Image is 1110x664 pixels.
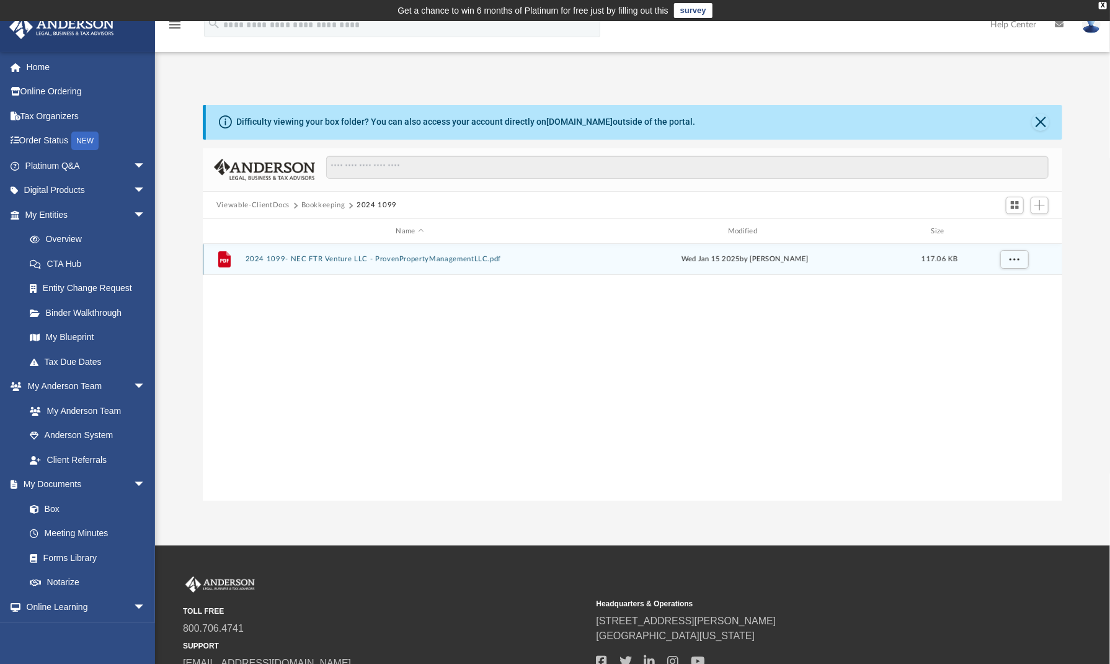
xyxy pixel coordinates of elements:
[17,521,158,546] a: Meeting Minutes
[597,630,755,641] a: [GEOGRAPHIC_DATA][US_STATE]
[17,325,158,350] a: My Blueprint
[970,226,1057,237] div: id
[133,153,158,179] span: arrow_drop_down
[203,244,1062,501] div: grid
[183,577,257,593] img: Anderson Advisors Platinum Portal
[167,24,182,32] a: menu
[1099,2,1107,9] div: close
[245,226,575,237] div: Name
[9,178,164,203] a: Digital Productsarrow_drop_down
[9,55,164,79] a: Home
[17,447,158,472] a: Client Referrals
[9,472,158,497] a: My Documentsarrow_drop_down
[397,3,668,18] div: Get a chance to win 6 months of Platinum for free just by filling out this
[183,623,244,634] a: 800.706.4741
[921,256,957,262] span: 117.06 KB
[17,300,164,325] a: Binder Walkthrough
[9,374,158,399] a: My Anderson Teamarrow_drop_down
[246,256,575,264] button: 2024 1099- NEC FTR Venture LLC - ProvenPropertyManagementLLC.pdf
[915,226,965,237] div: Size
[17,251,164,276] a: CTA Hub
[546,117,613,127] a: [DOMAIN_NAME]
[17,349,164,374] a: Tax Due Dates
[17,545,152,570] a: Forms Library
[357,200,397,211] button: 2024 1099
[597,616,776,626] a: [STREET_ADDRESS][PERSON_NAME]
[183,606,588,617] small: TOLL FREE
[133,594,158,620] span: arrow_drop_down
[1082,16,1101,34] img: User Pic
[1031,197,1049,214] button: Add
[301,200,345,211] button: Bookkeeping
[17,619,158,644] a: Courses
[597,598,1001,609] small: Headquarters & Operations
[1032,114,1049,131] button: Close
[236,115,695,128] div: Difficulty viewing your box folder? You can also access your account directly on outside of the p...
[17,496,152,521] a: Box
[9,104,164,128] a: Tax Organizers
[216,200,290,211] button: Viewable-ClientDocs
[580,226,910,237] div: Modified
[71,132,99,150] div: NEW
[17,423,158,448] a: Anderson System
[133,374,158,400] span: arrow_drop_down
[674,3,713,18] a: survey
[9,128,164,154] a: Order StatusNEW
[17,276,164,301] a: Entity Change Request
[133,178,158,204] span: arrow_drop_down
[1006,197,1024,214] button: Switch to Grid View
[9,202,164,227] a: My Entitiesarrow_drop_down
[9,79,164,104] a: Online Ordering
[17,570,158,595] a: Notarize
[326,156,1049,179] input: Search files and folders
[208,226,239,237] div: id
[183,640,588,652] small: SUPPORT
[9,153,164,178] a: Platinum Q&Aarrow_drop_down
[6,15,118,39] img: Anderson Advisors Platinum Portal
[167,17,182,32] i: menu
[133,202,158,228] span: arrow_drop_down
[1000,250,1029,269] button: More options
[17,398,152,423] a: My Anderson Team
[9,594,158,619] a: Online Learningarrow_drop_down
[207,17,221,30] i: search
[17,227,164,252] a: Overview
[133,472,158,498] span: arrow_drop_down
[580,254,910,265] div: Wed Jan 15 2025 by [PERSON_NAME]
